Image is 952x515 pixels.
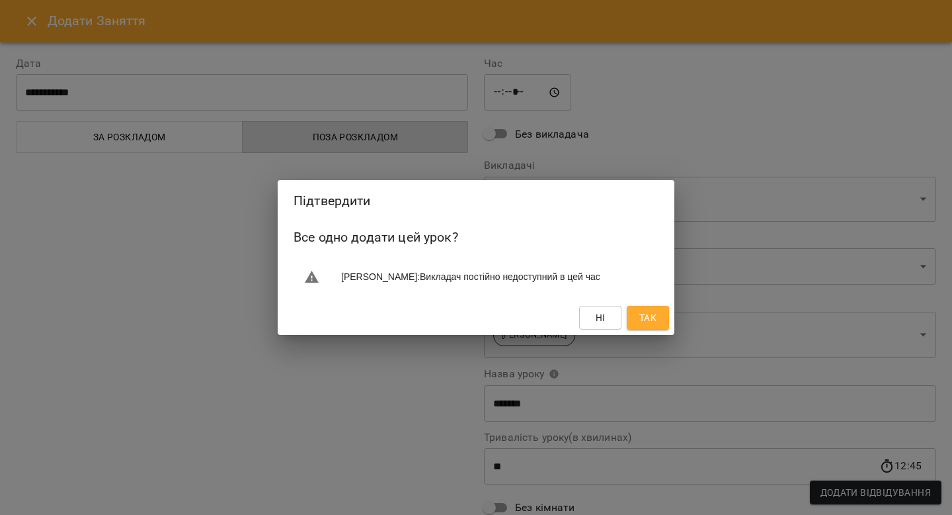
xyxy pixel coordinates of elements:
span: Ні [596,310,606,326]
button: Ні [579,306,621,330]
h2: Підтвердити [294,191,658,211]
span: Так [639,310,656,326]
li: [PERSON_NAME] : Викладач постійно недоступний в цей час [294,264,658,291]
h6: Все одно додати цей урок? [294,227,658,248]
button: Так [627,306,669,330]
